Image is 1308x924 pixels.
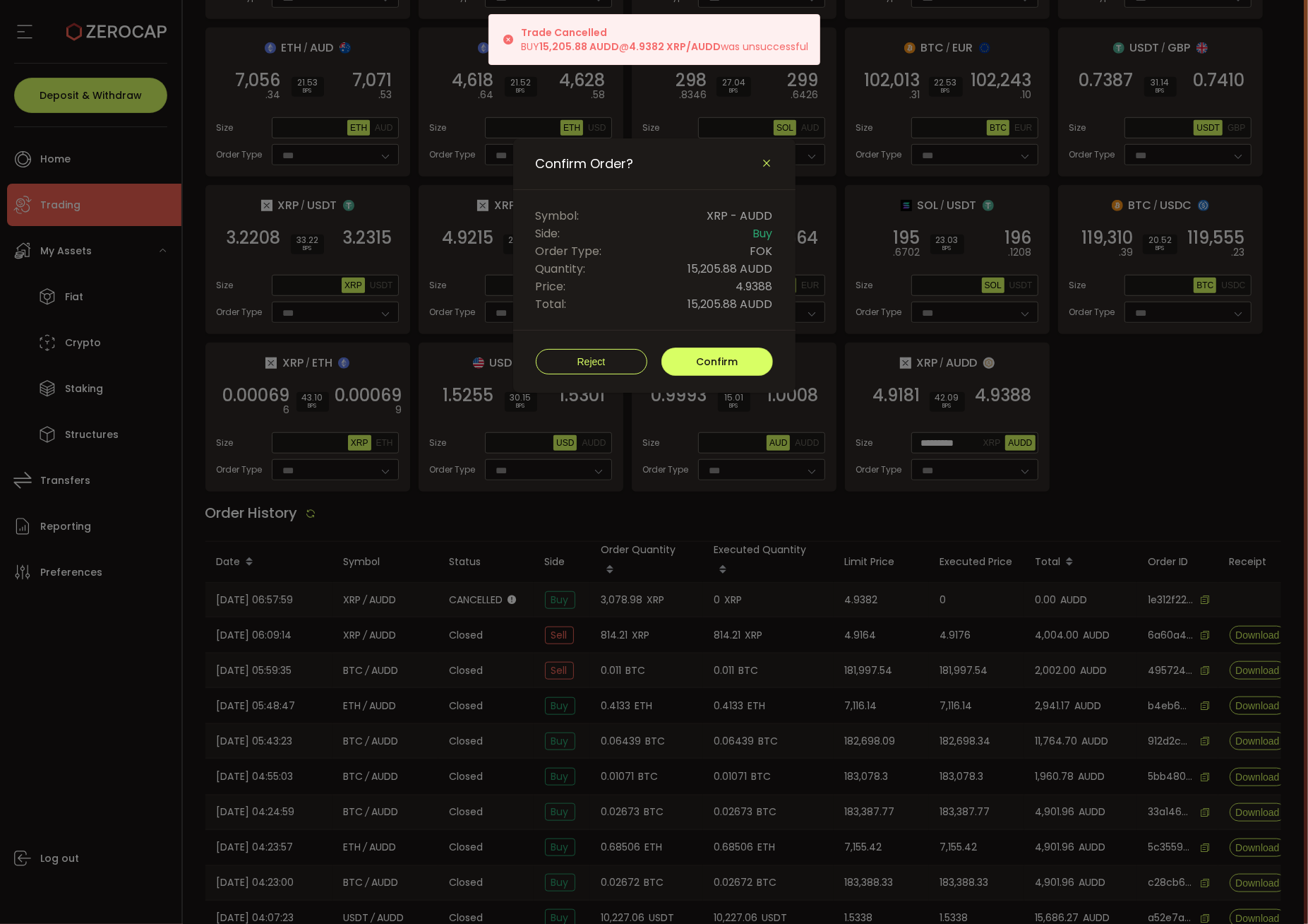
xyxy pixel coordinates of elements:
span: Confirm Order? [536,155,634,172]
button: Reject [536,349,647,374]
span: Confirm [696,355,738,369]
span: Price: [536,278,566,295]
iframe: Chat Widget [1141,771,1308,924]
span: Total: [536,295,567,313]
button: Confirm [661,348,773,376]
b: Trade Cancelled [522,25,608,40]
span: XRP - AUDD [707,207,773,225]
span: Reject [577,356,606,367]
span: Symbol: [536,207,580,225]
div: BUY @ was unsuccessful [522,25,809,54]
b: 4.9382 XRP/AUDD [630,40,721,54]
span: Buy [753,225,773,242]
div: Confirm Order? [513,138,796,393]
span: Side: [536,225,560,242]
span: 15,205.88 AUDD [688,260,773,278]
span: FOK [750,242,773,260]
span: 4.9388 [736,278,773,295]
span: Order Type: [536,242,602,260]
b: 15,205.88 AUDD [540,40,620,54]
button: Close [762,158,773,170]
span: Quantity: [536,260,586,278]
span: 15,205.88 AUDD [688,295,773,313]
